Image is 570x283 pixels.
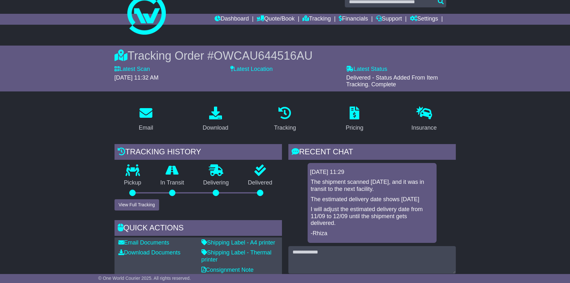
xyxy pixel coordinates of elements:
[376,14,402,25] a: Support
[214,49,312,62] span: OWCAU644516AU
[311,230,433,237] p: -Rhiza
[194,179,239,186] p: Delivering
[257,14,294,25] a: Quote/Book
[346,66,387,73] label: Latest Status
[118,239,169,246] a: Email Documents
[407,104,441,134] a: Insurance
[274,124,296,132] div: Tracking
[201,267,254,273] a: Consignment Note
[139,124,153,132] div: Email
[310,169,434,176] div: [DATE] 11:29
[410,14,438,25] a: Settings
[199,104,233,134] a: Download
[346,74,438,88] span: Delivered - Status Added From Item Tracking. Complete
[115,66,150,73] label: Latest Scan
[201,249,272,263] a: Shipping Label - Thermal printer
[230,66,273,73] label: Latest Location
[311,179,433,193] p: The shipment scanned [DATE], and it was in transit to the next facility.
[215,14,249,25] a: Dashboard
[115,74,159,81] span: [DATE] 11:32 AM
[311,206,433,227] p: I will adjust the estimated delivery date from 11/09 to 12/09 until the shipment gets delivered.
[115,49,456,63] div: Tracking Order #
[270,104,300,134] a: Tracking
[115,144,282,161] div: Tracking history
[118,249,181,256] a: Download Documents
[151,179,194,186] p: In Transit
[115,220,282,237] div: Quick Actions
[302,14,331,25] a: Tracking
[288,144,456,161] div: RECENT CHAT
[346,124,363,132] div: Pricing
[203,124,228,132] div: Download
[339,14,368,25] a: Financials
[115,199,159,210] button: View Full Tracking
[201,239,275,246] a: Shipping Label - A4 printer
[98,276,191,281] span: © One World Courier 2025. All rights reserved.
[342,104,368,134] a: Pricing
[311,196,433,203] p: The estimated delivery date shows [DATE]
[134,104,157,134] a: Email
[412,124,437,132] div: Insurance
[115,179,151,186] p: Pickup
[238,179,282,186] p: Delivered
